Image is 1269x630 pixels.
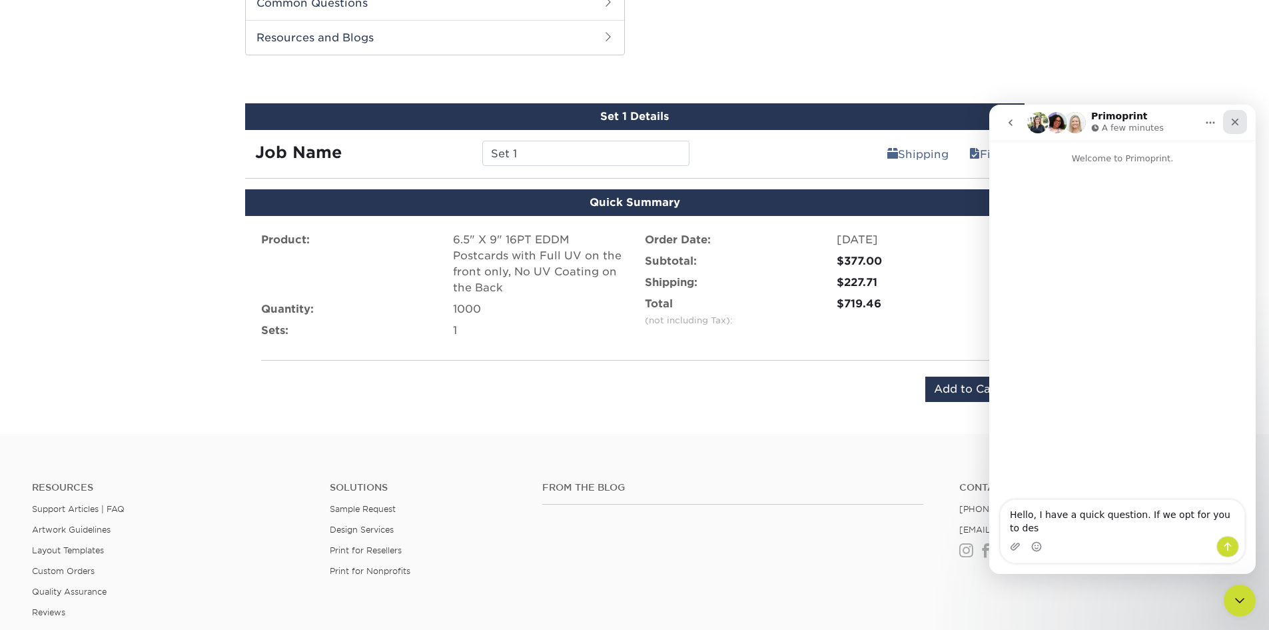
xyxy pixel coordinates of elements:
[261,301,314,317] label: Quantity:
[837,296,1009,312] div: $719.46
[959,525,1118,535] a: [EMAIL_ADDRESS][DOMAIN_NAME]
[246,20,624,55] h2: Resources and Blogs
[330,482,522,493] h4: Solutions
[837,232,1009,248] div: [DATE]
[645,315,733,325] small: (not including Tax):
[645,232,711,248] label: Order Date:
[330,504,396,514] a: Sample Request
[245,103,1025,130] div: Set 1 Details
[645,275,697,291] label: Shipping:
[32,525,111,535] a: Artwork Guidelines
[969,148,980,161] span: files
[32,482,310,493] h4: Resources
[245,189,1025,216] div: Quick Summary
[32,504,125,514] a: Support Articles | FAQ
[959,482,1237,493] a: Contact
[453,323,625,339] div: 1
[482,141,689,166] input: Enter a job name
[1224,585,1256,617] iframe: Intercom live chat
[330,545,402,555] a: Print for Resellers
[542,482,923,493] h4: From the Blog
[959,504,1042,514] a: [PHONE_NUMBER]
[453,232,625,296] div: 6.5" X 9" 16PT EDDM Postcards with Full UV on the front only, No UV Coating on the Back
[989,105,1256,574] iframe: Intercom live chat
[261,323,288,339] label: Sets:
[330,566,410,576] a: Print for Nonprofits
[925,377,1009,402] input: Add to Cart
[453,301,625,317] div: 1000
[261,232,310,248] label: Product:
[32,566,95,576] a: Custom Orders
[255,143,342,162] strong: Job Name
[837,275,1009,291] div: $227.71
[645,253,697,269] label: Subtotal:
[645,296,733,328] label: Total
[32,545,104,555] a: Layout Templates
[887,148,898,161] span: shipping
[879,141,957,167] a: Shipping
[837,253,1009,269] div: $377.00
[961,141,1015,167] a: Files
[330,525,394,535] a: Design Services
